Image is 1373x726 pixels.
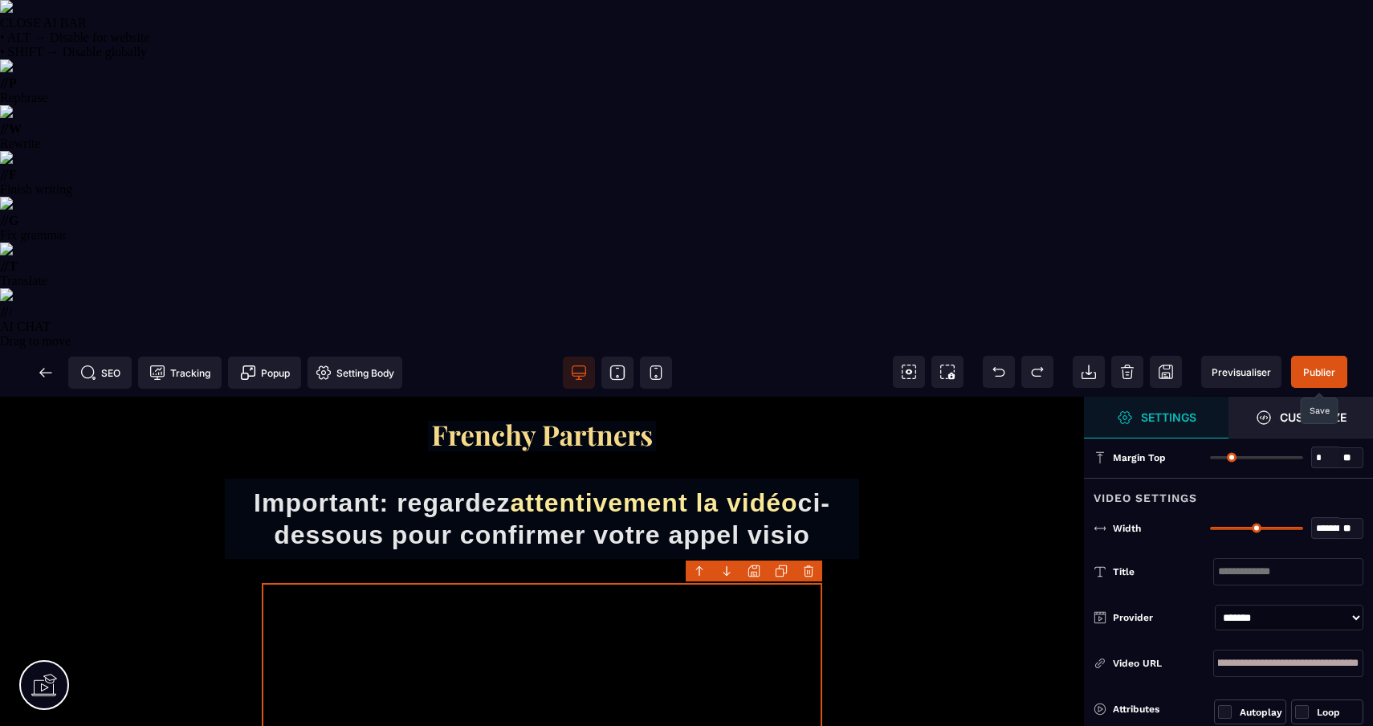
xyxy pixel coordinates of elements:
span: Screenshot [931,356,964,388]
span: Width [1113,522,1141,535]
span: Preview [1201,356,1281,388]
div: Loop [1317,704,1359,720]
img: f2a3730b544469f405c58ab4be6274e8_Capture_d%E2%80%99e%CC%81cran_2025-09-01_a%CC%80_20.57.27.png [428,24,656,55]
span: Tracking [149,365,210,381]
img: b6606ffbb4648694007e19b7dd4a8ba6_lightning-icon.svg [516,646,568,698]
div: Provider [1113,610,1208,626]
div: Autoplay [1240,704,1282,720]
h1: Voici les étapes à suivre pour confirmer votre appel visio : [24,550,1060,602]
strong: Customize [1280,411,1347,423]
div: Video URL [1113,655,1213,671]
span: Setting Body [316,365,394,381]
h1: Important: regardez ci-dessous pour confirmer votre appel visio [225,82,858,162]
span: Settings [1084,397,1228,438]
span: Popup [240,365,290,381]
span: Margin Top [1113,451,1166,464]
div: Attributes [1094,699,1214,719]
span: SEO [80,365,120,381]
span: Previsualiser [1212,366,1271,378]
span: Publier [1303,366,1335,378]
div: Video Settings [1084,478,1373,508]
img: 59ef9bf7ba9b73c4c9a2e4ac6039e941_shield-icon.svg [809,646,860,698]
span: View components [893,356,925,388]
strong: Settings [1141,411,1196,423]
img: 4c63a725c3b304b2c0a5e1a33d73ec16_growth-icon.svg [224,646,275,698]
span: Open Style Manager [1228,397,1373,438]
div: Title [1113,564,1213,580]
